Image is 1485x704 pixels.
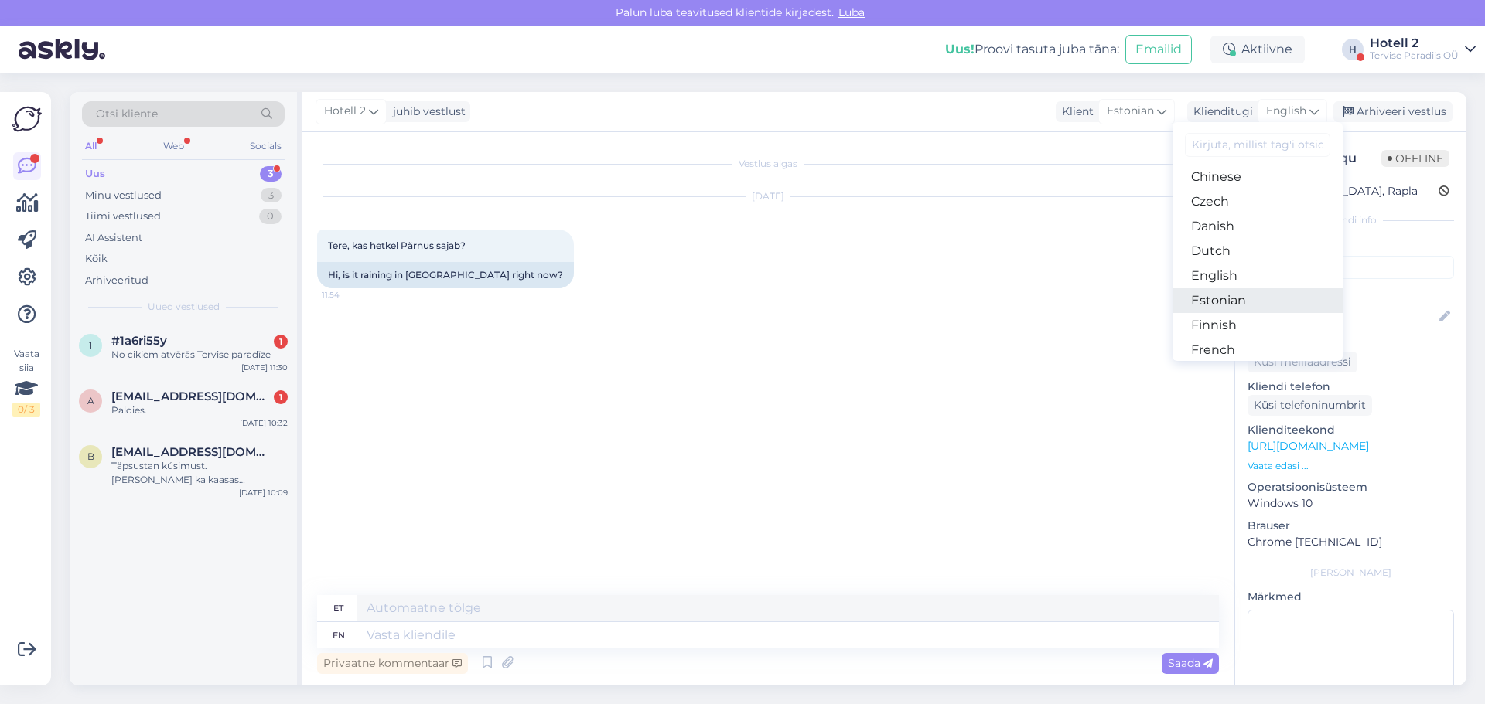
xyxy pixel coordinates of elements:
[1381,150,1449,167] span: Offline
[148,300,220,314] span: Uued vestlused
[1056,104,1094,120] div: Klient
[111,348,288,362] div: No cikiem atvērās Tervise paradīze
[85,273,148,288] div: Arhiveeritud
[1248,379,1454,395] p: Kliendi telefon
[89,339,92,351] span: 1
[1248,459,1454,473] p: Vaata edasi ...
[1266,103,1306,120] span: English
[387,104,466,120] div: juhib vestlust
[1248,308,1436,325] input: Lisa nimi
[1173,239,1343,264] a: Dutch
[85,166,105,182] div: Uus
[324,103,366,120] span: Hotell 2
[1173,165,1343,189] a: Chinese
[111,445,272,459] span: b97marli@gmail.com
[333,622,345,648] div: en
[1248,495,1454,512] p: Windows 10
[1173,189,1343,214] a: Czech
[1248,479,1454,495] p: Operatsioonisüsteem
[1248,256,1454,279] input: Lisa tag
[1173,264,1343,288] a: English
[1248,236,1454,253] p: Kliendi tag'id
[1173,338,1343,362] a: French
[1185,133,1330,157] input: Kirjuta, millist tag'i otsid
[1248,422,1454,438] p: Klienditeekond
[274,335,288,349] div: 1
[317,653,468,674] div: Privaatne kommentaar
[1168,656,1213,670] span: Saada
[1342,39,1364,60] div: H
[1248,213,1454,227] div: Kliendi info
[87,451,94,462] span: b
[85,209,161,224] div: Tiimi vestlused
[160,136,187,156] div: Web
[1248,518,1454,534] p: Brauser
[834,5,869,19] span: Luba
[1248,335,1454,352] p: Kliendi email
[241,362,288,373] div: [DATE] 11:30
[1248,395,1372,416] div: Küsi telefoninumbrit
[945,40,1119,59] div: Proovi tasuta juba täna:
[1248,439,1369,453] a: [URL][DOMAIN_NAME]
[85,188,162,203] div: Minu vestlused
[259,209,282,224] div: 0
[87,395,94,406] span: a
[1248,285,1454,301] p: Kliendi nimi
[85,230,142,246] div: AI Assistent
[328,240,466,251] span: Tere, kas hetkel Pärnus sajab?
[12,347,40,417] div: Vaata siia
[317,262,574,288] div: Hi, is it raining in [GEOGRAPHIC_DATA] right now?
[1370,37,1476,62] a: Hotell 2Tervise Paradiis OÜ
[82,136,100,156] div: All
[85,251,108,267] div: Kõik
[945,42,975,56] b: Uus!
[1333,101,1453,122] div: Arhiveeri vestlus
[239,487,288,498] div: [DATE] 10:09
[274,390,288,404] div: 1
[260,166,282,182] div: 3
[96,106,158,122] span: Otsi kliente
[1370,37,1459,49] div: Hotell 2
[1107,103,1154,120] span: Estonian
[1370,49,1459,62] div: Tervise Paradiis OÜ
[12,403,40,417] div: 0 / 3
[111,334,167,348] span: #1a6ri55y
[1248,566,1454,580] div: [PERSON_NAME]
[111,403,288,417] div: Paldies.
[1187,104,1253,120] div: Klienditugi
[322,289,380,301] span: 11:54
[261,188,282,203] div: 3
[111,459,288,487] div: Täpsustan kúsimust. [PERSON_NAME] ka kaasas [PERSON_NAME] [PERSON_NAME] pensionäri pileti
[317,189,1219,203] div: [DATE]
[1173,214,1343,239] a: Danish
[317,157,1219,171] div: Vestlus algas
[1248,589,1454,605] p: Märkmed
[240,417,288,429] div: [DATE] 10:32
[1125,35,1192,64] button: Emailid
[12,104,42,134] img: Askly Logo
[1248,352,1357,372] div: Küsi meiliaadressi
[1210,36,1305,63] div: Aktiivne
[1248,534,1454,550] p: Chrome [TECHNICAL_ID]
[247,136,285,156] div: Socials
[333,595,343,621] div: et
[111,389,272,403] span: allarsu@inbox.lv
[1173,313,1343,338] a: Finnish
[1173,288,1343,313] a: Estonian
